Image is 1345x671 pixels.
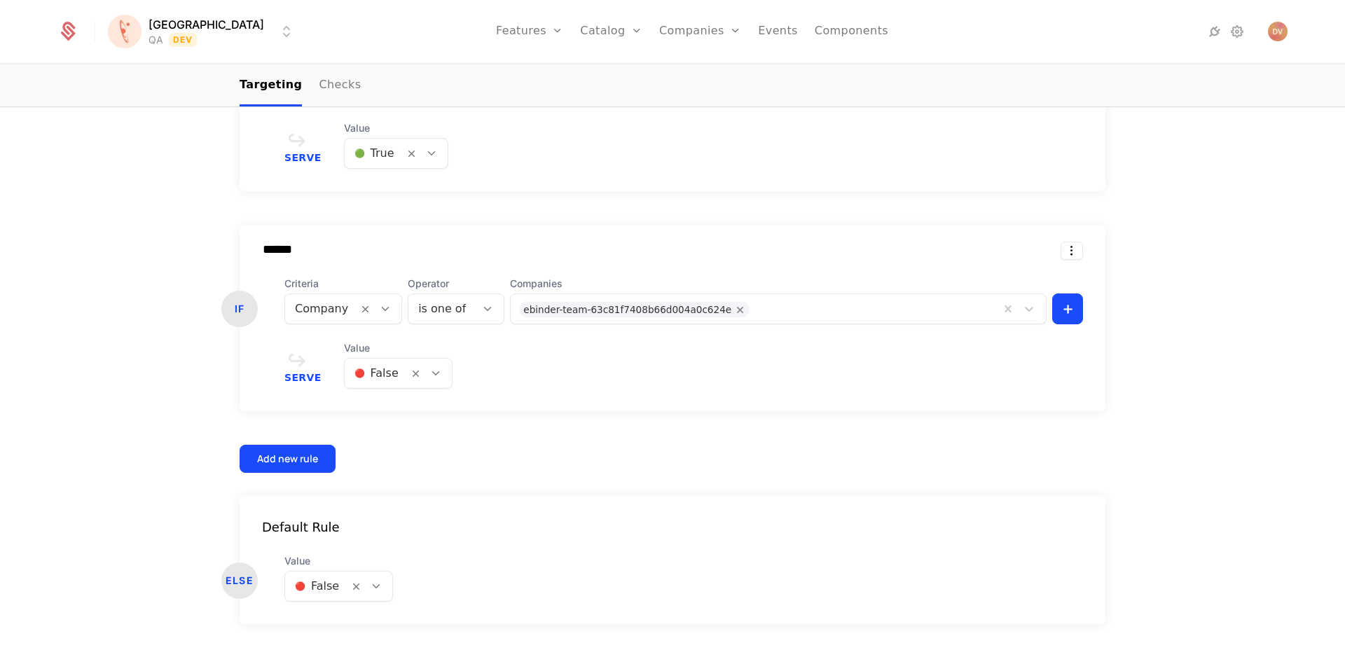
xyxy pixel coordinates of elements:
[731,302,750,317] div: Remove ebinder-team-63c81f7408b66d004a0c624e
[1206,23,1223,40] a: Integrations
[344,341,453,355] span: Value
[1268,22,1288,41] img: Dragana Vujcic
[1052,293,1083,324] button: +
[221,562,258,599] div: ELSE
[1061,242,1083,260] button: Select action
[149,16,264,33] span: [GEOGRAPHIC_DATA]
[1229,23,1246,40] a: Settings
[1268,22,1288,41] button: Open user button
[149,33,163,47] div: QA
[240,445,336,473] button: Add new rule
[284,373,322,382] span: Serve
[240,65,361,106] ul: Choose Sub Page
[284,277,402,291] span: Criteria
[108,15,142,48] img: Florence
[510,277,1047,291] span: Companies
[319,65,361,106] a: Checks
[240,65,1105,106] nav: Main
[112,16,295,47] button: Select environment
[240,65,302,106] a: Targeting
[240,518,1105,537] div: Default Rule
[257,452,318,466] div: Add new rule
[284,153,322,162] span: Serve
[221,291,258,327] div: IF
[408,277,504,291] span: Operator
[523,302,731,317] div: ebinder-team-63c81f7408b66d004a0c624e
[344,121,448,135] span: Value
[169,33,198,47] span: Dev
[284,554,393,568] span: Value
